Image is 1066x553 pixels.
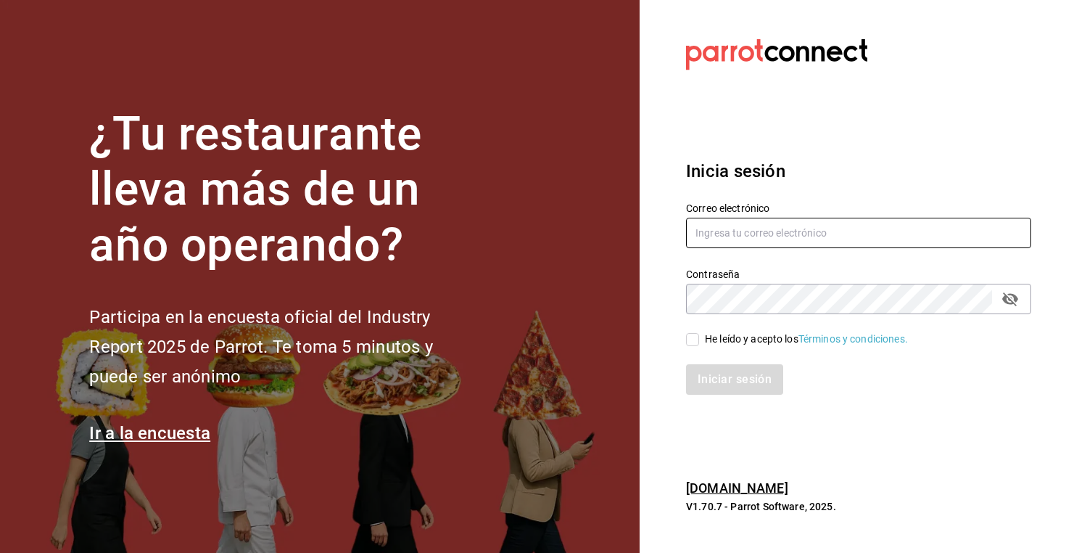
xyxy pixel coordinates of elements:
label: Contraseña [686,269,1031,279]
a: [DOMAIN_NAME] [686,480,788,496]
p: V1.70.7 - Parrot Software, 2025. [686,499,1031,514]
button: passwordField [998,287,1022,311]
input: Ingresa tu correo electrónico [686,218,1031,248]
a: Ir a la encuesta [89,423,210,443]
a: Términos y condiciones. [798,333,908,345]
h2: Participa en la encuesta oficial del Industry Report 2025 de Parrot. Te toma 5 minutos y puede se... [89,303,481,391]
div: He leído y acepto los [705,332,908,347]
h1: ¿Tu restaurante lleva más de un año operando? [89,107,481,274]
h3: Inicia sesión [686,158,1031,184]
label: Correo electrónico [686,202,1031,213]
